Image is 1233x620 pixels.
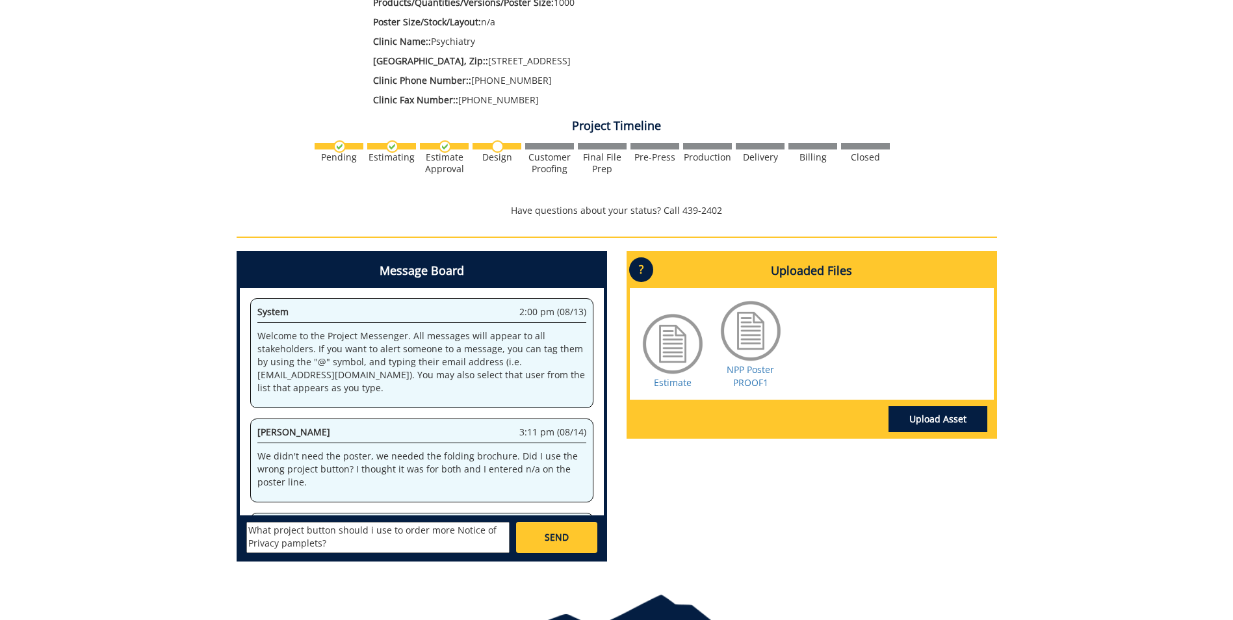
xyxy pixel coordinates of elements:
div: Final File Prep [578,151,627,175]
p: Psychiatry [373,35,882,48]
p: Have questions about your status? Call 439-2402 [237,204,997,217]
span: 2:00 pm (08/13) [519,305,586,318]
a: Upload Asset [889,406,987,432]
div: Customer Proofing [525,151,574,175]
p: n/a [373,16,882,29]
div: Estimate Approval [420,151,469,175]
span: SEND [545,531,569,544]
a: SEND [516,522,597,553]
img: no [491,140,504,153]
span: Clinic Phone Number:: [373,74,471,86]
h4: Project Timeline [237,120,997,133]
div: Pre-Press [630,151,679,163]
div: Closed [841,151,890,163]
div: Delivery [736,151,785,163]
span: Clinic Fax Number:: [373,94,458,106]
div: Production [683,151,732,163]
span: [PERSON_NAME] [257,426,330,438]
a: NPP Poster PROOF1 [727,363,774,389]
span: Clinic Name:: [373,35,431,47]
p: [PHONE_NUMBER] [373,74,882,87]
h4: Uploaded Files [630,254,994,288]
div: Estimating [367,151,416,163]
p: [PHONE_NUMBER] [373,94,882,107]
p: We didn't need the poster, we needed the folding brochure. Did I use the wrong project button? I ... [257,450,586,489]
img: checkmark [333,140,346,153]
span: [GEOGRAPHIC_DATA], Zip:: [373,55,488,67]
textarea: messageToSend [246,522,510,553]
img: checkmark [386,140,398,153]
span: 3:11 pm (08/14) [519,426,586,439]
span: Poster Size/Stock/Layout: [373,16,481,28]
h4: Message Board [240,254,604,288]
img: checkmark [439,140,451,153]
span: System [257,305,289,318]
p: ? [629,257,653,282]
div: Design [473,151,521,163]
p: Welcome to the Project Messenger. All messages will appear to all stakeholders. If you want to al... [257,329,586,394]
a: Estimate [654,376,692,389]
div: Pending [315,151,363,163]
p: [STREET_ADDRESS] [373,55,882,68]
div: Billing [788,151,837,163]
